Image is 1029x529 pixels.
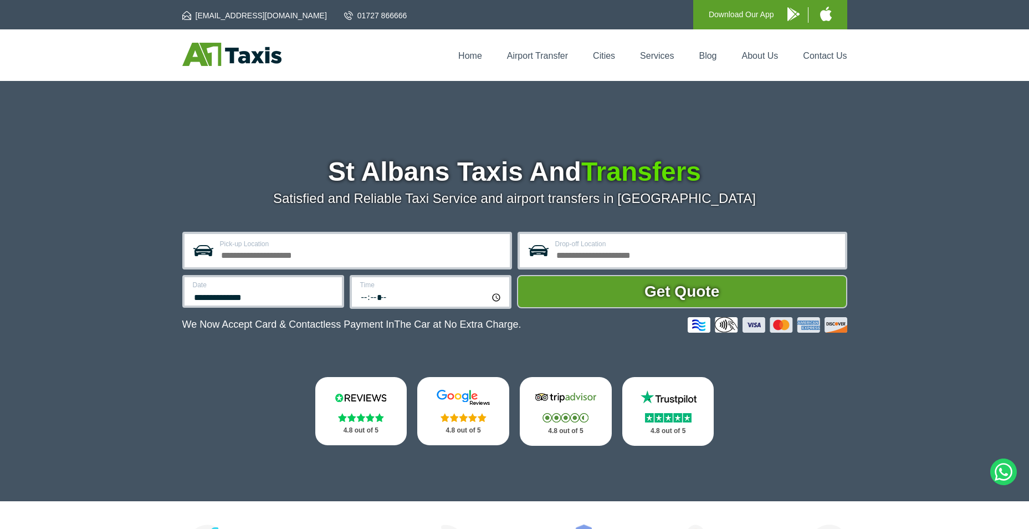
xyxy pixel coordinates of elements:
img: Stars [338,413,384,422]
a: Blog [699,51,716,60]
label: Pick-up Location [220,241,503,247]
a: Reviews.io Stars 4.8 out of 5 [315,377,407,445]
span: The Car at No Extra Charge. [394,319,521,330]
a: About Us [742,51,779,60]
img: A1 Taxis Android App [787,7,800,21]
a: Airport Transfer [507,51,568,60]
button: Get Quote [517,275,847,308]
a: Cities [593,51,615,60]
a: Tripadvisor Stars 4.8 out of 5 [520,377,612,446]
img: Stars [441,413,487,422]
a: Google Stars 4.8 out of 5 [417,377,509,445]
p: We Now Accept Card & Contactless Payment In [182,319,521,330]
a: 01727 866666 [344,10,407,21]
img: Reviews.io [327,389,394,406]
p: Download Our App [709,8,774,22]
p: Satisfied and Reliable Taxi Service and airport transfers in [GEOGRAPHIC_DATA] [182,191,847,206]
a: Services [640,51,674,60]
label: Drop-off Location [555,241,838,247]
label: Date [193,282,335,288]
label: Time [360,282,503,288]
span: Transfers [581,157,701,186]
h1: St Albans Taxis And [182,159,847,185]
a: Home [458,51,482,60]
img: Trustpilot [635,389,702,406]
img: Google [430,389,496,406]
a: [EMAIL_ADDRESS][DOMAIN_NAME] [182,10,327,21]
p: 4.8 out of 5 [327,424,395,438]
img: A1 Taxis iPhone App [820,7,832,21]
p: 4.8 out of 5 [634,424,702,438]
img: Tripadvisor [533,389,599,406]
img: Stars [645,413,692,423]
p: 4.8 out of 5 [532,424,600,438]
p: 4.8 out of 5 [429,424,497,438]
img: Credit And Debit Cards [688,317,847,333]
img: Stars [542,413,588,423]
a: Contact Us [803,51,847,60]
img: A1 Taxis St Albans LTD [182,43,281,66]
a: Trustpilot Stars 4.8 out of 5 [622,377,714,446]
